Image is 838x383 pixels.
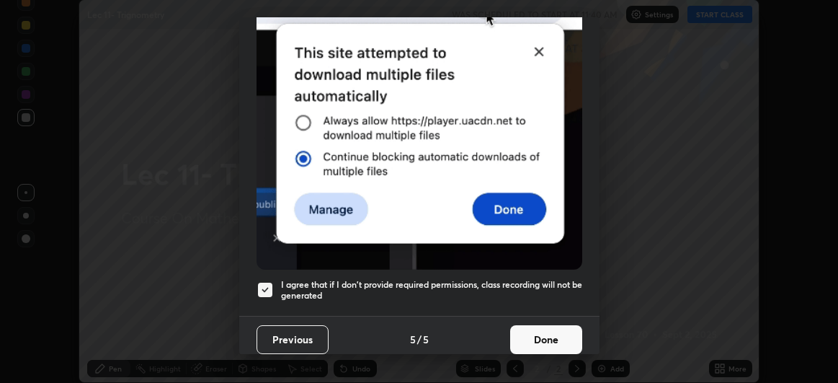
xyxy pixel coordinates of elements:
h5: I agree that if I don't provide required permissions, class recording will not be generated [281,279,582,301]
button: Done [510,325,582,354]
h4: 5 [410,332,416,347]
h4: / [417,332,422,347]
h4: 5 [423,332,429,347]
button: Previous [257,325,329,354]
